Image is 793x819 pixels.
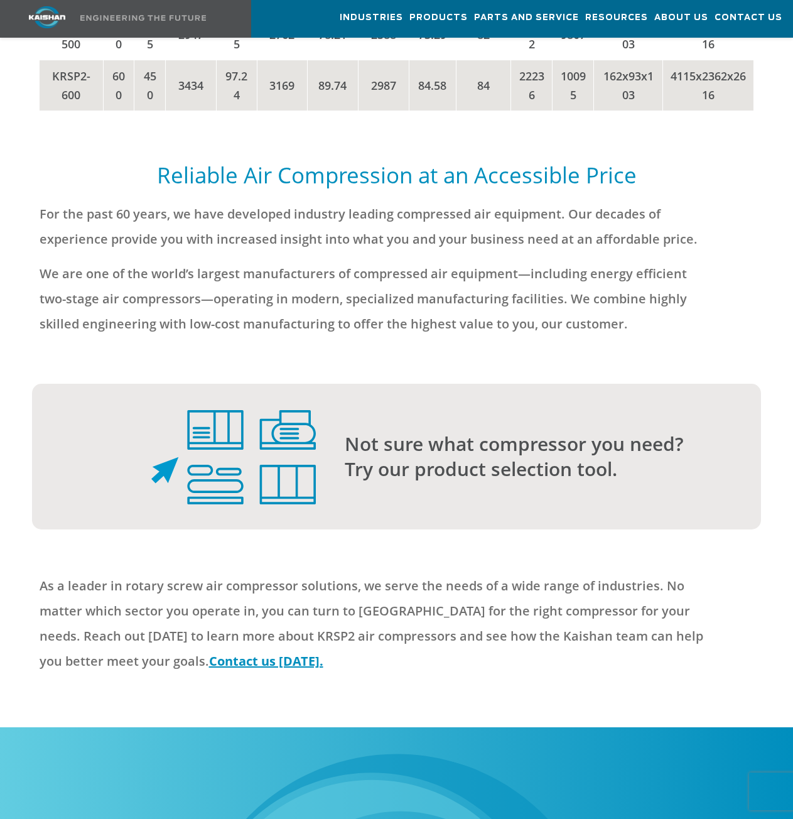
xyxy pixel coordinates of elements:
[585,1,648,35] a: Resources
[40,60,104,111] td: KRSP2-600
[409,11,468,25] span: Products
[166,60,217,111] td: 3434
[104,60,134,111] td: 600
[511,60,553,111] td: 22236
[340,11,403,25] span: Industries
[40,161,754,189] h5: Reliable Air Compression at an Accessible Price
[40,202,711,252] p: For the past 60 years, we have developed industry leading compressed air equipment. Our decades o...
[585,11,648,25] span: Resources
[40,261,711,337] p: We are one of the world’s largest manufacturers of compressed air equipment—including energy effi...
[134,60,166,111] td: 450
[715,1,782,35] a: Contact Us
[340,1,403,35] a: Industries
[654,11,708,25] span: About Us
[456,60,511,111] td: 84
[715,11,782,25] span: Contact Us
[257,60,307,111] td: 3169
[358,60,409,111] td: 2987
[409,60,456,111] td: 84.58
[209,653,323,670] a: Contact us [DATE].
[594,60,663,111] td: 162x93x103
[474,1,579,35] a: Parts and Service
[409,1,468,35] a: Products
[216,60,257,111] td: 97.24
[662,60,753,111] td: 4115x2362x2616
[307,60,358,111] td: 89.74
[345,431,711,482] p: Not sure what compressor you need? Try our product selection tool.
[151,410,316,504] img: product select tool icon
[40,573,711,674] p: As a leader in rotary screw air compressor solutions, we serve the needs of a wide range of indus...
[474,11,579,25] span: Parts and Service
[80,15,206,21] img: Engineering the future
[553,60,594,111] td: 10095
[654,1,708,35] a: About Us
